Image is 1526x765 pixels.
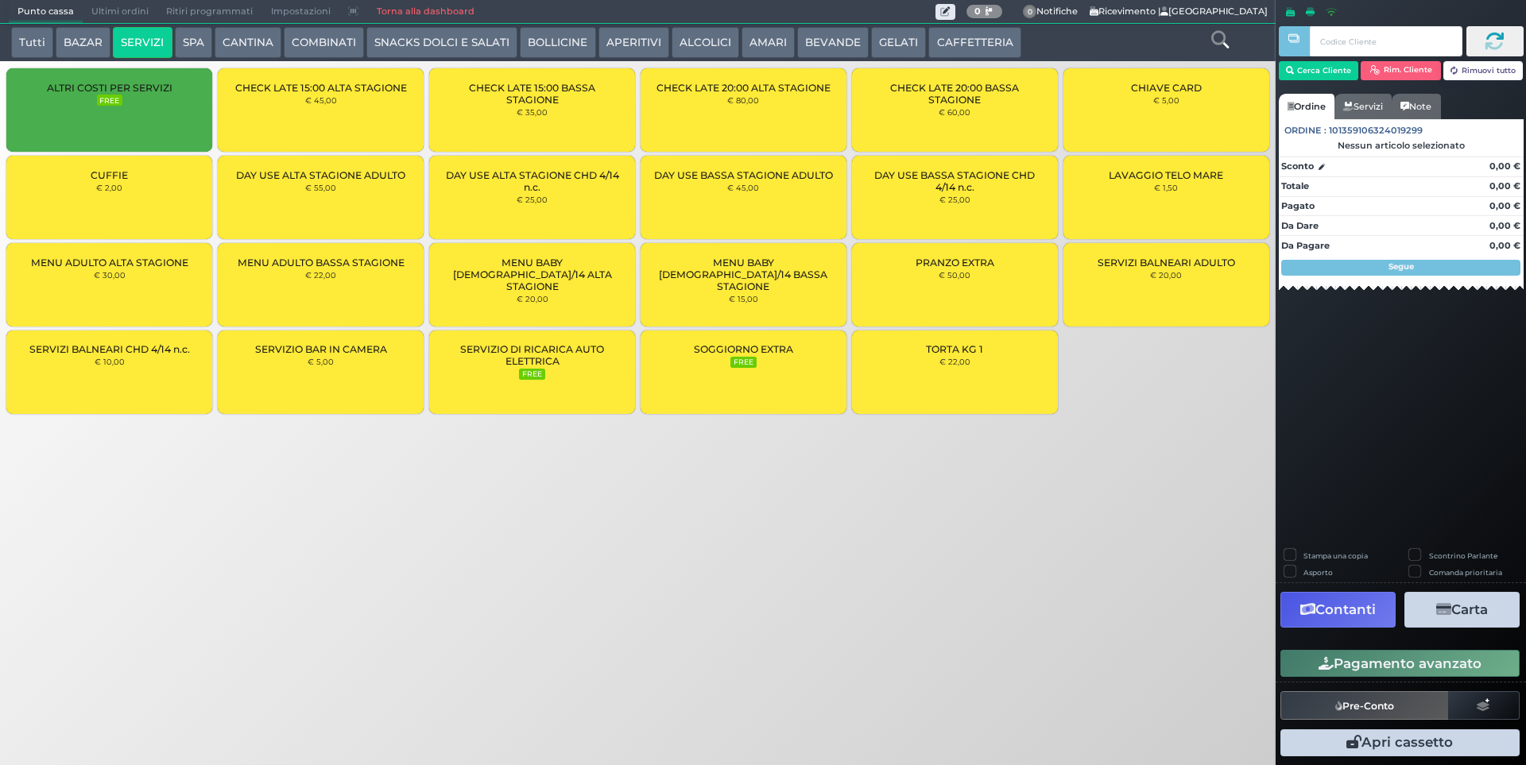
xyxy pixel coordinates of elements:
[1489,240,1520,251] strong: 0,00 €
[47,82,172,94] span: ALTRI COSTI PER SERVIZI
[262,1,339,23] span: Impostazioni
[1281,200,1315,211] strong: Pagato
[939,357,970,366] small: € 22,00
[1023,5,1037,19] span: 0
[9,1,83,23] span: Punto cassa
[1281,220,1319,231] strong: Da Dare
[1280,729,1520,756] button: Apri cassetto
[31,257,188,269] span: MENU ADULTO ALTA STAGIONE
[1303,551,1368,561] label: Stampa una copia
[727,183,759,192] small: € 45,00
[1404,592,1520,628] button: Carta
[926,343,983,355] span: TORTA KG 1
[97,95,122,106] small: FREE
[598,27,669,59] button: APERITIVI
[1429,567,1502,578] label: Comanda prioritaria
[1489,180,1520,191] strong: 0,00 €
[1284,124,1327,137] span: Ordine :
[1150,270,1182,280] small: € 20,00
[1334,94,1392,119] a: Servizi
[519,369,544,380] small: FREE
[255,343,387,355] span: SERVIZIO BAR IN CAMERA
[1489,200,1520,211] strong: 0,00 €
[96,183,122,192] small: € 2,00
[916,257,994,269] span: PRANZO EXTRA
[1489,220,1520,231] strong: 0,00 €
[866,82,1044,106] span: CHECK LATE 20:00 BASSA STAGIONE
[1153,95,1179,105] small: € 5,00
[654,169,833,181] span: DAY USE BASSA STAGIONE ADULTO
[238,257,405,269] span: MENU ADULTO BASSA STAGIONE
[175,27,212,59] button: SPA
[1361,61,1441,80] button: Rim. Cliente
[305,95,337,105] small: € 45,00
[928,27,1021,59] button: CAFFETTERIA
[1389,261,1414,272] strong: Segue
[517,294,548,303] small: € 20,00
[308,357,334,366] small: € 5,00
[871,27,926,59] button: GELATI
[366,27,517,59] button: SNACKS DOLCI E SALATI
[443,343,622,367] span: SERVIZIO DI RICARICA AUTO ELETTRICA
[443,169,622,193] span: DAY USE ALTA STAGIONE CHD 4/14 n.c.
[284,27,364,59] button: COMBINATI
[1154,183,1178,192] small: € 1,50
[95,357,125,366] small: € 10,00
[727,95,759,105] small: € 80,00
[236,169,405,181] span: DAY USE ALTA STAGIONE ADULTO
[1279,94,1334,119] a: Ordine
[654,257,833,292] span: MENU BABY [DEMOGRAPHIC_DATA]/14 BASSA STAGIONE
[305,270,336,280] small: € 22,00
[56,27,110,59] button: BAZAR
[1280,650,1520,677] button: Pagamento avanzato
[694,343,793,355] span: SOGGIORNO EXTRA
[29,343,190,355] span: SERVIZI BALNEARI CHD 4/14 n.c.
[939,107,970,117] small: € 60,00
[1281,240,1330,251] strong: Da Pagare
[83,1,157,23] span: Ultimi ordini
[113,27,172,59] button: SERVIZI
[443,257,622,292] span: MENU BABY [DEMOGRAPHIC_DATA]/14 ALTA STAGIONE
[157,1,261,23] span: Ritiri programmati
[1392,94,1440,119] a: Note
[94,270,126,280] small: € 30,00
[11,27,53,59] button: Tutti
[1281,180,1309,191] strong: Totale
[1329,124,1423,137] span: 101359106324019299
[517,195,548,204] small: € 25,00
[1281,160,1314,173] strong: Sconto
[1489,160,1520,172] strong: 0,00 €
[215,27,281,59] button: CANTINA
[730,357,756,368] small: FREE
[1429,551,1497,561] label: Scontrino Parlante
[1280,592,1396,628] button: Contanti
[91,169,128,181] span: CUFFIE
[939,270,970,280] small: € 50,00
[305,183,336,192] small: € 55,00
[367,1,482,23] a: Torna alla dashboard
[656,82,831,94] span: CHECK LATE 20:00 ALTA STAGIONE
[1303,567,1333,578] label: Asporto
[672,27,739,59] button: ALCOLICI
[520,27,595,59] button: BOLLICINE
[1098,257,1235,269] span: SERVIZI BALNEARI ADULTO
[1109,169,1223,181] span: LAVAGGIO TELO MARE
[1280,691,1449,720] button: Pre-Conto
[235,82,407,94] span: CHECK LATE 15:00 ALTA STAGIONE
[797,27,869,59] button: BEVANDE
[866,169,1044,193] span: DAY USE BASSA STAGIONE CHD 4/14 n.c.
[1279,61,1359,80] button: Cerca Cliente
[939,195,970,204] small: € 25,00
[1443,61,1524,80] button: Rimuovi tutto
[729,294,758,303] small: € 15,00
[1279,140,1524,151] div: Nessun articolo selezionato
[974,6,981,17] b: 0
[742,27,795,59] button: AMARI
[443,82,622,106] span: CHECK LATE 15:00 BASSA STAGIONE
[1310,26,1462,56] input: Codice Cliente
[517,107,548,117] small: € 35,00
[1131,82,1202,94] span: CHIAVE CARD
